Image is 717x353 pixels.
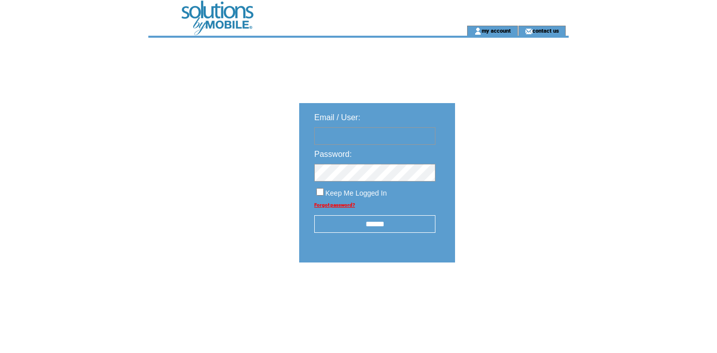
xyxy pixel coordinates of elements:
a: Forgot password? [314,202,355,208]
a: my account [482,27,511,34]
img: transparent.png;jsessionid=3883CB3E8DFC4A0F69EE164E5CBCA5CB [484,288,534,300]
img: contact_us_icon.gif;jsessionid=3883CB3E8DFC4A0F69EE164E5CBCA5CB [525,27,532,35]
span: Password: [314,150,352,158]
img: account_icon.gif;jsessionid=3883CB3E8DFC4A0F69EE164E5CBCA5CB [474,27,482,35]
span: Email / User: [314,113,361,122]
a: contact us [532,27,559,34]
span: Keep Me Logged In [325,189,387,197]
